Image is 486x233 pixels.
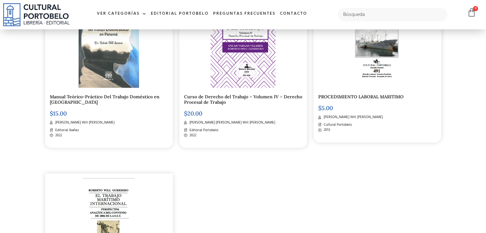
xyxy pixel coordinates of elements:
[50,110,67,117] bdi: 15.00
[50,94,159,105] a: Manual Teórico-Práctico Del Trabajo Doméstico en [GEOGRAPHIC_DATA]
[338,8,447,21] input: Búsqueda
[467,8,476,17] a: 0
[54,120,114,125] span: [PERSON_NAME] Will [PERSON_NAME]
[184,110,202,117] bdi: 20.00
[54,128,79,133] span: Editorial Ibañez
[188,120,275,125] span: [PERSON_NAME] [PERSON_NAME] Will [PERSON_NAME]
[188,133,196,138] span: 2022
[184,94,302,105] a: Curso de Derecho del Trabajo – Volumen IV – Derecho Procesal de Trabajo
[95,7,149,21] a: Ver Categorías
[318,104,321,112] span: $
[473,6,478,11] span: 0
[184,110,187,117] span: $
[322,122,352,128] span: Cultural Portobelo
[322,127,330,133] span: 2013
[322,115,383,120] span: [PERSON_NAME] Will [PERSON_NAME]
[211,7,278,21] a: Preguntas frecuentes
[318,94,404,100] a: PROCEDIMIENTO LABORAL MARITIMO
[149,7,211,21] a: Editorial Portobelo
[50,110,53,117] span: $
[318,104,333,112] bdi: 5.00
[188,128,218,133] span: Editorial Portobelo
[278,7,309,21] a: Contacto
[54,133,62,138] span: 2022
